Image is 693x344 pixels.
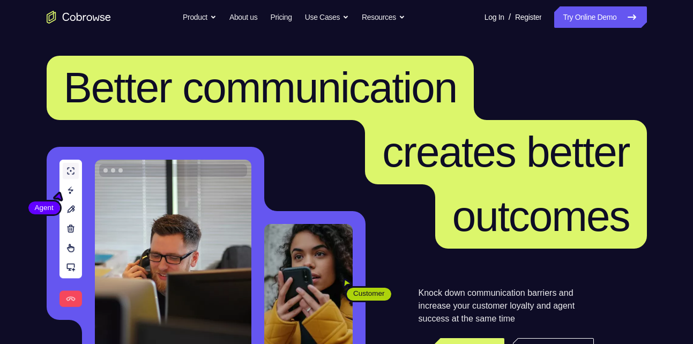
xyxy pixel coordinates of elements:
[64,64,457,111] span: Better communication
[47,11,111,24] a: Go to the home page
[452,192,630,240] span: outcomes
[485,6,504,28] a: Log In
[270,6,292,28] a: Pricing
[229,6,257,28] a: About us
[509,11,511,24] span: /
[419,287,594,325] p: Knock down communication barriers and increase your customer loyalty and agent success at the sam...
[554,6,646,28] a: Try Online Demo
[183,6,217,28] button: Product
[362,6,405,28] button: Resources
[305,6,349,28] button: Use Cases
[382,128,629,176] span: creates better
[515,6,541,28] a: Register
